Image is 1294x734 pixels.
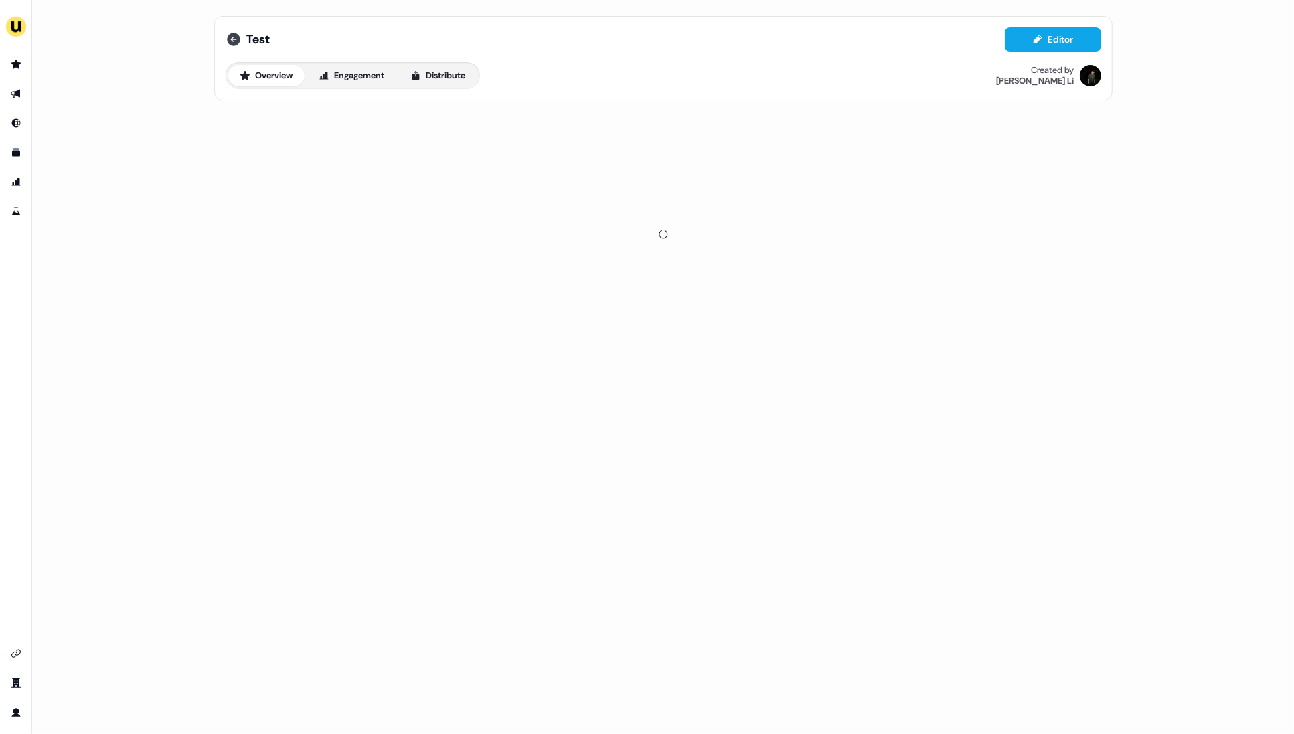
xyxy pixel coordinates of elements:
a: Go to outbound experience [5,83,27,104]
a: Editor [1005,34,1101,48]
a: Go to integrations [5,643,27,664]
div: [PERSON_NAME] Li [997,76,1074,86]
button: Editor [1005,27,1101,52]
a: Go to Inbound [5,112,27,134]
a: Go to profile [5,702,27,723]
a: Go to attribution [5,171,27,193]
button: Engagement [307,65,396,86]
a: Go to experiments [5,201,27,222]
div: Created by [1032,65,1074,76]
img: Henry [1080,65,1101,86]
a: Go to templates [5,142,27,163]
button: Distribute [399,65,477,86]
span: Test [247,31,270,48]
a: Go to prospects [5,54,27,75]
a: Go to team [5,672,27,694]
button: Overview [228,65,305,86]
